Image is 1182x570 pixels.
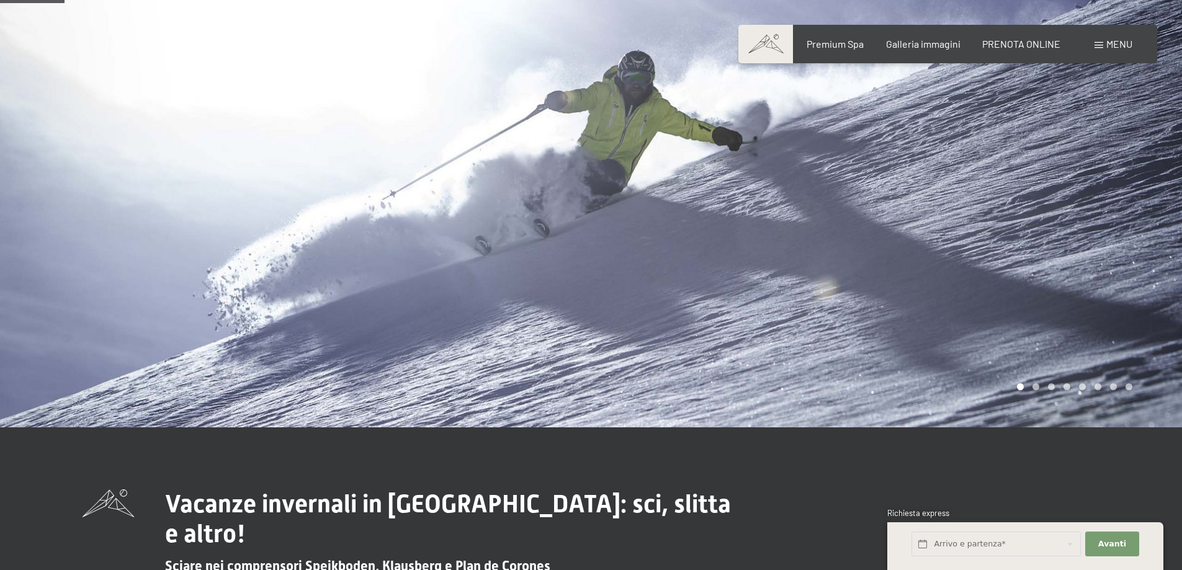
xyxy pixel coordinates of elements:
span: Menu [1106,38,1132,50]
a: Galleria immagini [886,38,960,50]
span: Avanti [1098,538,1126,550]
span: Vacanze invernali in [GEOGRAPHIC_DATA]: sci, slitta e altro! [165,489,731,548]
span: Richiesta express [887,508,949,518]
div: Carousel Page 5 [1079,383,1086,390]
div: Carousel Page 3 [1048,383,1055,390]
a: Premium Spa [807,38,864,50]
button: Avanti [1085,532,1139,557]
div: Carousel Page 1 (Current Slide) [1017,383,1024,390]
div: Carousel Page 8 [1126,383,1132,390]
div: Carousel Page 2 [1032,383,1039,390]
div: Carousel Page 6 [1095,383,1101,390]
div: Carousel Page 7 [1110,383,1117,390]
div: Carousel Pagination [1013,383,1132,390]
a: PRENOTA ONLINE [982,38,1060,50]
div: Carousel Page 4 [1063,383,1070,390]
